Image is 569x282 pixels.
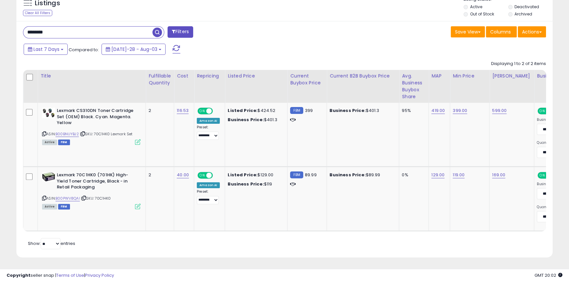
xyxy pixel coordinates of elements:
span: ON [538,108,546,114]
span: 2025-08-12 20:02 GMT [535,272,562,278]
div: Displaying 1 to 2 of 2 items [491,61,546,67]
span: All listings currently available for purchase on Amazon [42,204,57,209]
span: ON [198,108,206,114]
img: 518S6wYfFtL._SL40_.jpg [42,172,55,182]
div: Avg. Business Buybox Share [402,73,426,100]
span: All listings currently available for purchase on Amazon [42,140,57,145]
b: Listed Price: [228,172,258,178]
span: 89.99 [305,172,317,178]
strong: Copyright [7,272,31,278]
span: ON [198,173,206,178]
div: Amazon AI [197,118,220,124]
div: Title [40,73,143,79]
div: Preset: [197,189,220,204]
div: $129.00 [228,172,282,178]
div: Min Price [453,73,487,79]
button: Filters [168,26,193,38]
div: 2 [148,172,169,178]
span: | SKU: 70C1HK0 [81,196,111,201]
span: [DATE]-28 - Aug-03 [111,46,157,53]
button: Save View [451,26,485,37]
div: Fulfillable Quantity [148,73,171,86]
a: 599.00 [492,107,507,114]
div: Current B2B Buybox Price [330,73,396,79]
span: Compared to: [69,47,99,53]
div: 0% [402,172,423,178]
div: $119 [228,181,282,187]
label: Deactivated [514,4,539,10]
span: 399 [305,107,313,114]
button: [DATE]-28 - Aug-03 [102,44,166,55]
div: Listed Price [228,73,284,79]
div: $89.99 [330,172,394,178]
a: B00PWV8QAI [56,196,80,201]
div: $401.3 [330,108,394,114]
div: Preset: [197,125,220,140]
div: [PERSON_NAME] [492,73,531,79]
a: 116.53 [177,107,189,114]
button: Columns [486,26,517,37]
small: FBM [290,171,303,178]
div: Repricing [197,73,222,79]
span: FBM [58,140,70,145]
div: MAP [431,73,447,79]
div: Amazon AI [197,182,220,188]
div: seller snap | | [7,272,114,279]
b: Listed Price: [228,107,258,114]
a: Terms of Use [56,272,84,278]
a: Privacy Policy [85,272,114,278]
b: Business Price: [228,117,264,123]
div: ASIN: [42,172,141,208]
a: 169.00 [492,172,505,178]
a: B00BNUYBJ2 [56,131,79,137]
b: Business Price: [330,172,366,178]
span: Columns [490,29,511,35]
a: 119.00 [453,172,465,178]
label: Active [470,4,482,10]
b: Lexmark CS310DN Toner Cartridge Set (OEM) Black. Cyan. Magenta. Yellow [57,108,137,128]
b: Lexmark 70C1HK0 (701HK) High-Yield Toner Cartridge, Black - in Retail Packaging [57,172,137,192]
div: Cost [177,73,191,79]
a: 129.00 [431,172,444,178]
a: 40.00 [177,172,189,178]
span: ON [538,173,546,178]
div: 2 [148,108,169,114]
b: Business Price: [228,181,264,187]
div: $401.3 [228,117,282,123]
label: Out of Stock [470,11,494,17]
div: 95% [402,108,423,114]
div: $424.52 [228,108,282,114]
a: 399.00 [453,107,467,114]
button: Actions [518,26,546,37]
div: ASIN: [42,108,141,144]
span: Last 7 Days [34,46,59,53]
a: 419.00 [431,107,445,114]
span: OFF [212,173,222,178]
label: Archived [514,11,532,17]
small: FBM [290,107,303,114]
button: Last 7 Days [24,44,68,55]
b: Business Price: [330,107,366,114]
span: Show: entries [28,240,75,247]
img: 31eit3zMFPL._SL40_.jpg [42,108,55,118]
div: Clear All Filters [23,10,52,16]
span: OFF [212,108,222,114]
div: Current Buybox Price [290,73,324,86]
span: FBM [58,204,70,209]
span: | SKU: 70C1HK0 Lexmark Set [80,131,132,137]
